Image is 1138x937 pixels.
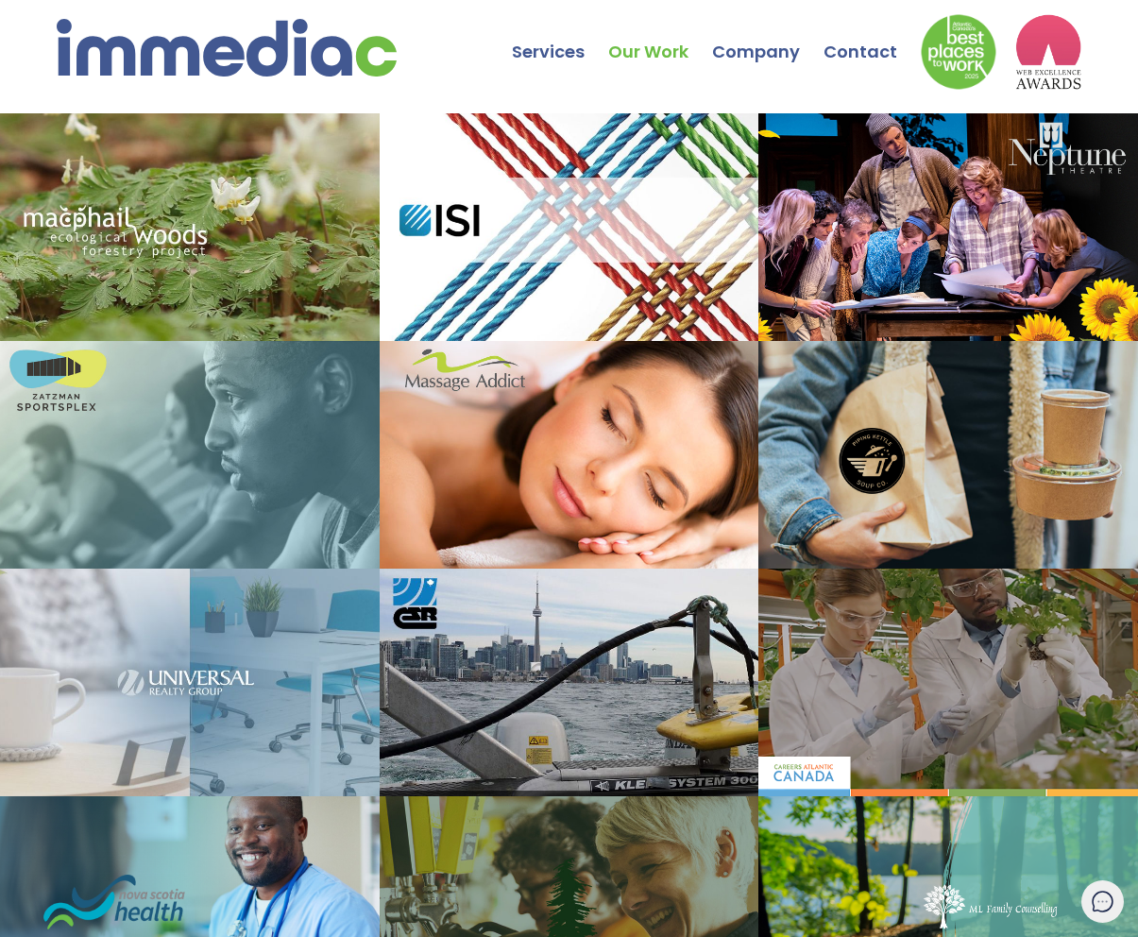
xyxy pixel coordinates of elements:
a: Company [712,5,824,71]
a: Services [512,5,608,71]
img: immediac [57,19,397,77]
img: logo2_wea_nobg.webp [1015,14,1081,90]
img: Down [921,14,996,90]
a: Our Work [608,5,712,71]
a: Contact [824,5,921,71]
